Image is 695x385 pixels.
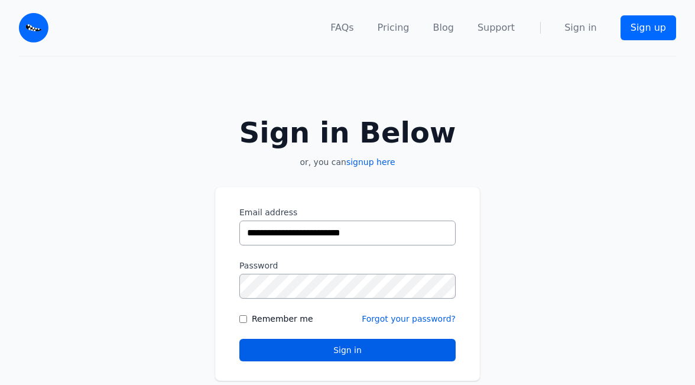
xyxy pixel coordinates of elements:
label: Remember me [252,313,313,325]
a: Sign up [621,15,676,40]
a: Forgot your password? [362,314,456,323]
a: signup here [346,157,395,167]
img: Email Monster [19,13,48,43]
p: or, you can [215,156,480,168]
label: Password [239,260,456,271]
button: Sign in [239,339,456,361]
a: Pricing [378,21,410,35]
a: Blog [433,21,454,35]
h2: Sign in Below [215,118,480,147]
a: Support [478,21,515,35]
label: Email address [239,206,456,218]
a: FAQs [330,21,353,35]
a: Sign in [564,21,597,35]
